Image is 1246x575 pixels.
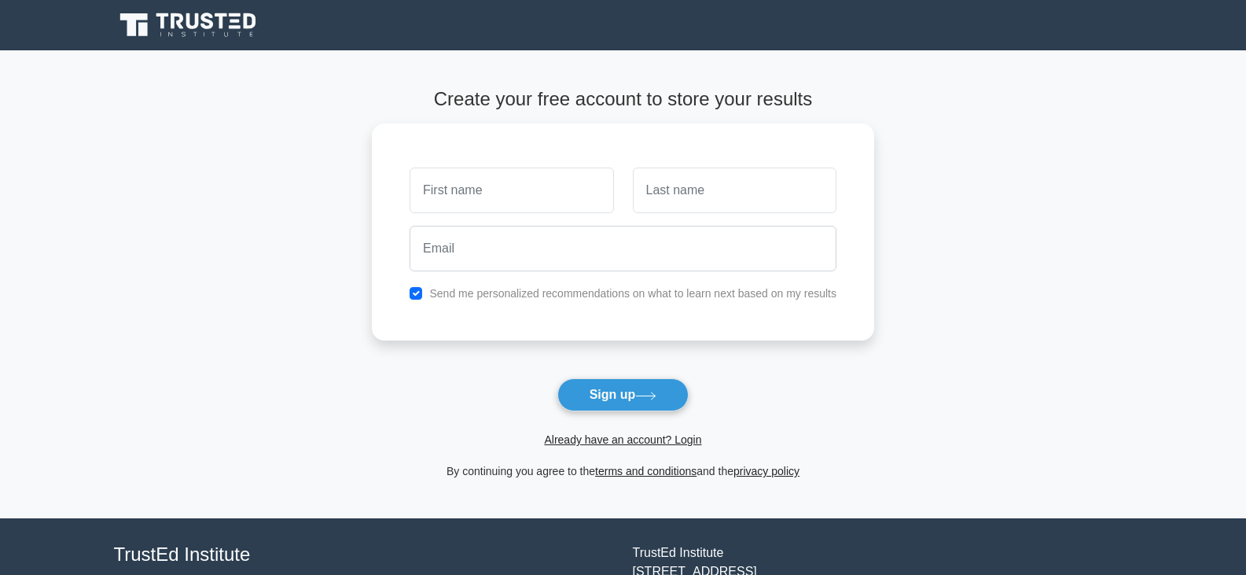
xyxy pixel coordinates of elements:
a: privacy policy [733,465,799,477]
input: First name [410,168,613,213]
input: Email [410,226,836,271]
div: By continuing you agree to the and the [362,462,884,481]
a: Already have an account? Login [544,433,701,446]
label: Send me personalized recommendations on what to learn next based on my results [429,287,836,300]
button: Sign up [557,378,689,411]
h4: TrustEd Institute [114,544,614,566]
input: Last name [633,168,836,213]
a: terms and conditions [595,465,697,477]
h4: Create your free account to store your results [372,88,874,111]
